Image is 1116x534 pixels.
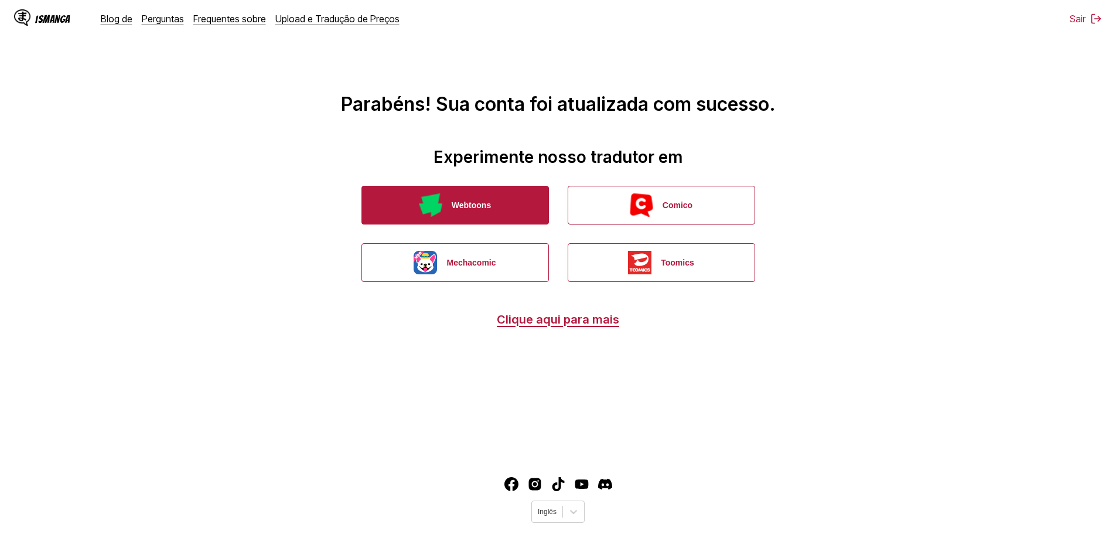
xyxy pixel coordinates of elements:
[575,477,589,491] a: YouTube
[35,13,70,25] font: IsManga
[14,9,91,28] a: Logotipo IsMangaIsManga
[361,243,549,282] button: Mechacomic
[575,477,589,491] img: IsManga YouTube
[434,147,683,167] font: Experimente nosso tradutor em
[551,477,565,491] a: TikTok
[598,477,612,491] img: IsManga Discord
[661,258,694,267] font: Toomics
[142,13,184,25] a: Perguntas
[528,477,542,491] a: Instagram
[419,193,442,217] img: Webtoons
[341,93,776,115] font: Parabéns! Sua conta foi atualizada com sucesso.
[1070,13,1102,25] button: Sair
[275,13,400,25] a: Upload e Tradução de Preços
[101,13,132,25] a: Blog de
[497,312,619,326] a: Clique aqui para mais
[14,9,30,26] img: Logotipo IsManga
[528,477,542,491] img: Instagram IsManga
[538,508,540,516] input: Selecione o idioma
[504,477,518,491] a: Facebook
[414,251,437,274] img: Mechacomic
[1090,13,1102,25] img: sair
[630,193,653,217] img: Comico
[1070,13,1086,25] font: Sair
[551,477,565,491] img: IsManga TikTok
[193,13,266,25] a: Frequentes sobre
[504,477,518,491] img: IsManga Facebook
[663,200,692,210] font: Comico
[598,477,612,491] a: Discórdia
[361,186,549,225] button: Webtoons
[628,251,651,274] img: Toomics
[452,200,491,210] font: Webtoons
[568,186,755,225] button: Comico
[568,243,755,282] button: Toomics
[446,258,496,267] font: Mechacomic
